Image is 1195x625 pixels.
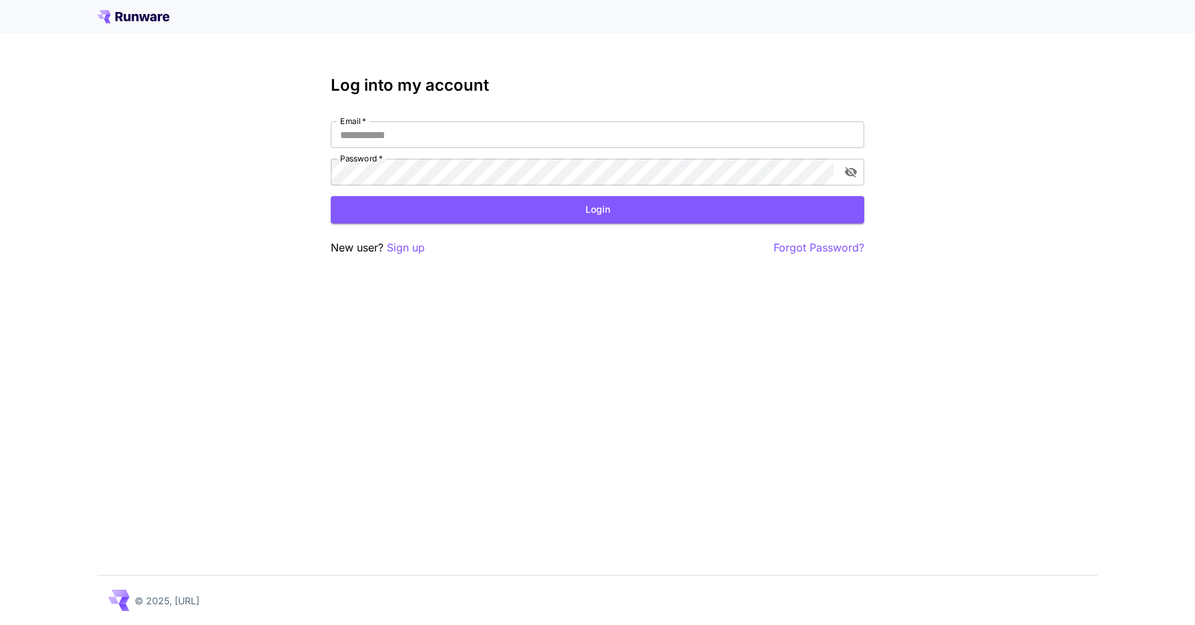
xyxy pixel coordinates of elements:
button: toggle password visibility [839,160,863,184]
button: Sign up [387,239,425,256]
label: Password [340,153,383,164]
button: Login [331,196,864,223]
button: Forgot Password? [774,239,864,256]
label: Email [340,115,366,127]
h3: Log into my account [331,76,864,95]
p: © 2025, [URL] [135,594,199,608]
p: New user? [331,239,425,256]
